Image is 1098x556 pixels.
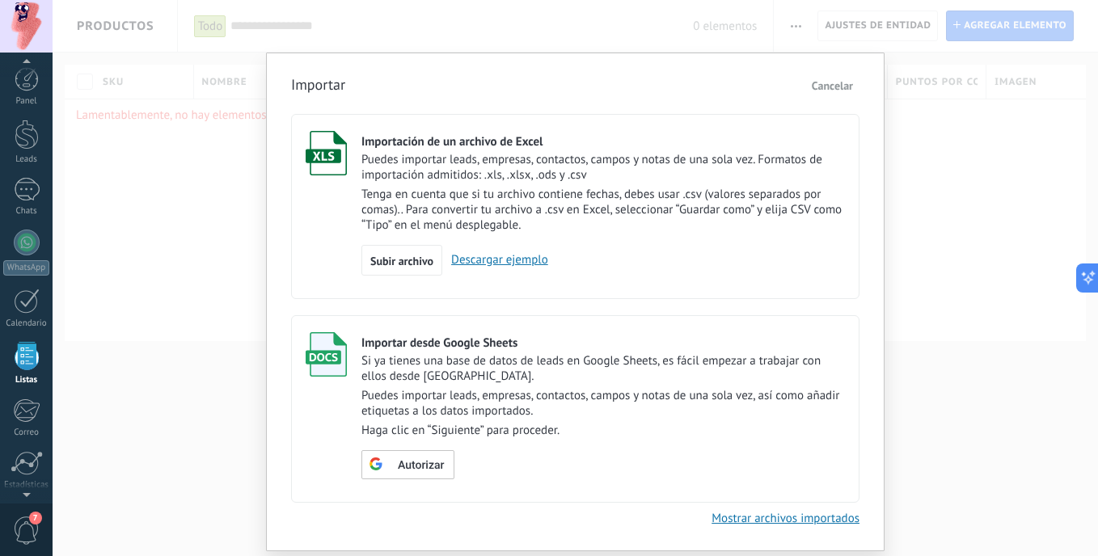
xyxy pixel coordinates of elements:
[3,96,50,107] div: Panel
[442,252,548,267] a: Descargar ejemplo
[361,134,845,150] div: Importación de un archivo de Excel
[370,255,433,267] span: Subir archivo
[805,74,859,98] button: Cancelar
[712,511,859,526] a: Mostrar archivos importados
[29,512,42,524] span: 7
[361,187,845,233] p: Tenga en cuenta que si tu archivo contiene fechas, debes usar .csv (valores separados por comas)....
[3,375,50,385] div: Listas
[3,154,50,165] div: Leads
[291,75,345,98] h3: Importar
[361,353,845,384] p: Si ya tienes una base de datos de leads en Google Sheets, es fácil empezar a trabajar con ellos d...
[3,428,50,438] div: Correo
[398,460,444,471] span: Autorizar
[3,260,49,276] div: WhatsApp
[361,423,845,438] p: Haga clic en “Siguiente” para proceder.
[3,206,50,217] div: Chats
[3,318,50,329] div: Calendario
[812,78,853,93] span: Cancelar
[361,335,845,351] div: Importar desde Google Sheets
[361,152,845,183] p: Puedes importar leads, empresas, contactos, campos y notas de una sola vez. Formatos de importaci...
[361,388,845,419] p: Puedes importar leads, empresas, contactos, campos y notas de una sola vez, así como añadir etiqu...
